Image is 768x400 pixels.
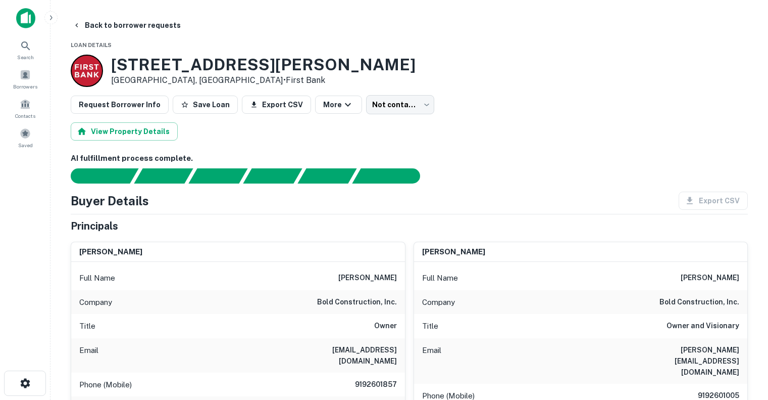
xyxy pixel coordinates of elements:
[366,95,434,114] div: Not contacted
[79,296,112,308] p: Company
[667,320,739,332] h6: Owner and Visionary
[79,379,132,391] p: Phone (Mobile)
[286,75,325,85] a: First Bank
[71,42,112,48] span: Loan Details
[422,320,438,332] p: Title
[59,168,134,184] div: Sending borrower request to AI...
[3,36,47,63] a: Search
[134,168,193,184] div: Your request is received and processing...
[659,296,739,308] h6: bold construction, inc.
[71,122,178,141] button: View Property Details
[242,96,311,114] button: Export CSV
[352,168,432,184] div: AI fulfillment process complete.
[243,168,302,184] div: Principals found, AI now looking for contact information...
[79,344,98,367] p: Email
[3,124,47,151] a: Saved
[618,344,739,378] h6: [PERSON_NAME][EMAIL_ADDRESS][DOMAIN_NAME]
[69,16,185,34] button: Back to borrower requests
[336,379,397,391] h6: 9192601857
[422,296,455,308] p: Company
[188,168,247,184] div: Documents found, AI parsing details...
[71,218,118,234] h5: Principals
[173,96,238,114] button: Save Loan
[374,320,397,332] h6: Owner
[18,141,33,149] span: Saved
[422,344,441,378] p: Email
[111,55,416,74] h3: [STREET_ADDRESS][PERSON_NAME]
[422,246,485,258] h6: [PERSON_NAME]
[111,74,416,86] p: [GEOGRAPHIC_DATA], [GEOGRAPHIC_DATA] •
[79,246,142,258] h6: [PERSON_NAME]
[79,272,115,284] p: Full Name
[15,112,35,120] span: Contacts
[71,96,169,114] button: Request Borrower Info
[276,344,397,367] h6: [EMAIL_ADDRESS][DOMAIN_NAME]
[3,65,47,93] a: Borrowers
[297,168,356,184] div: Principals found, still searching for contact information. This may take time...
[79,320,95,332] p: Title
[3,95,47,122] a: Contacts
[17,53,34,61] span: Search
[315,96,362,114] button: More
[317,296,397,308] h6: bold construction, inc.
[718,319,768,368] iframe: Chat Widget
[71,153,748,164] h6: AI fulfillment process complete.
[71,192,149,210] h4: Buyer Details
[422,272,458,284] p: Full Name
[13,82,37,91] span: Borrowers
[681,272,739,284] h6: [PERSON_NAME]
[338,272,397,284] h6: [PERSON_NAME]
[16,8,35,28] img: capitalize-icon.png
